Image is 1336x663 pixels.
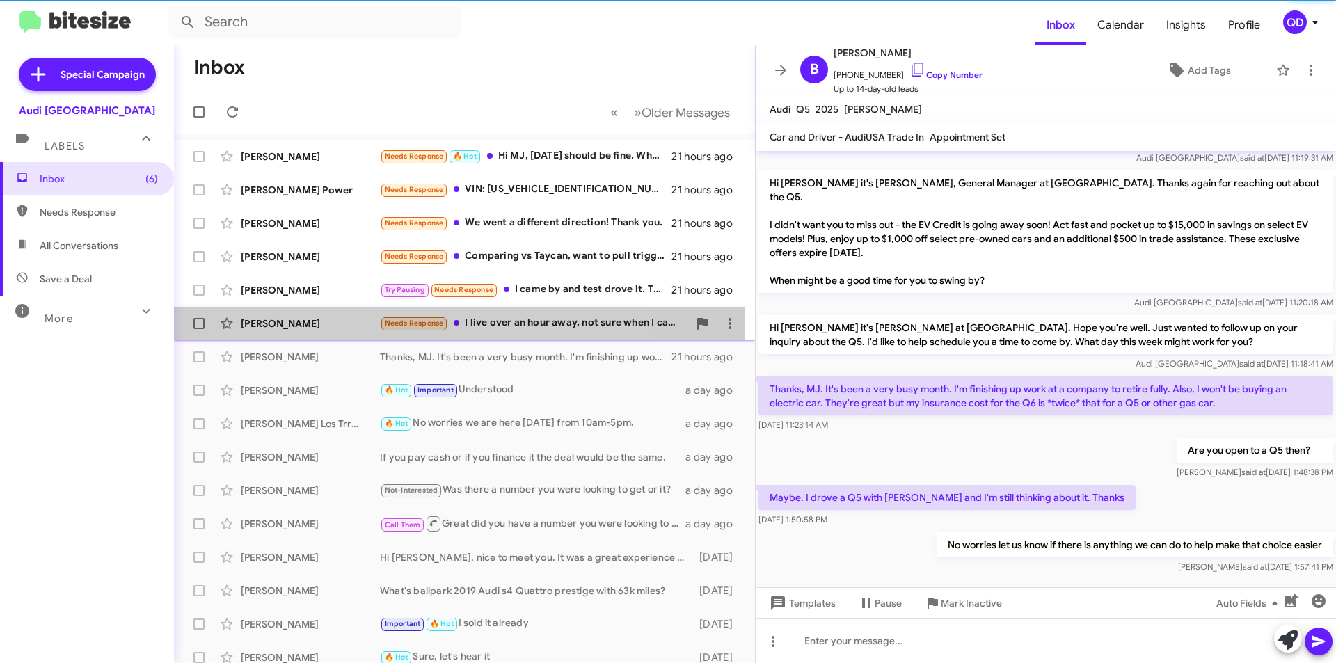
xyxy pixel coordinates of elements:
span: Needs Response [385,185,444,194]
span: All Conversations [40,239,118,253]
span: Inbox [1035,5,1086,45]
span: Labels [45,140,85,152]
div: [PERSON_NAME] [241,150,380,163]
span: 2025 [816,103,838,115]
span: Needs Response [40,205,158,219]
span: Auto Fields [1216,591,1283,616]
div: Great did you have a number you were looking to get for it? [380,515,685,532]
span: [PHONE_NUMBER] [834,61,983,82]
p: Hi [PERSON_NAME] it's [PERSON_NAME] at [GEOGRAPHIC_DATA]. Hope you're well. Just wanted to follow... [758,315,1333,354]
div: [PERSON_NAME] [241,484,380,497]
input: Search [168,6,461,39]
div: [PERSON_NAME] Los Trrenas [241,417,380,431]
span: said at [1238,297,1262,307]
span: Needs Response [385,319,444,328]
div: Thanks, MJ. It's been a very busy month. I'm finishing up work at a company to retire fully. Also... [380,350,671,364]
span: [DATE] 1:50:58 PM [758,514,827,525]
button: Mark Inactive [913,591,1013,616]
div: a day ago [685,383,744,397]
span: « [610,104,618,121]
nav: Page navigation example [603,98,738,127]
button: Auto Fields [1205,591,1294,616]
a: Special Campaign [19,58,156,91]
span: said at [1239,358,1264,369]
div: 21 hours ago [671,150,744,163]
div: [PERSON_NAME] [241,517,380,531]
span: [PERSON_NAME] [834,45,983,61]
a: Calendar [1086,5,1155,45]
span: said at [1240,152,1264,163]
span: Call Them [385,520,421,529]
div: I came by and test drove it. The salesman I drove with said there wasn't much negotiation on pric... [380,282,671,298]
span: [PERSON_NAME] [844,103,922,115]
span: said at [1243,561,1267,572]
div: 21 hours ago [671,283,744,297]
div: [PERSON_NAME] [241,584,380,598]
div: Hi MJ, [DATE] should be fine. What about 1pm? [380,148,671,164]
a: Profile [1217,5,1271,45]
div: 21 hours ago [671,250,744,264]
span: 🔥 Hot [453,152,477,161]
span: (6) [145,172,158,186]
span: said at [1241,467,1266,477]
div: [PERSON_NAME] [241,283,380,297]
span: 🔥 Hot [385,653,408,662]
div: [PERSON_NAME] [241,617,380,631]
span: Save a Deal [40,272,92,286]
span: B [810,58,819,81]
span: » [634,104,642,121]
span: Car and Driver - AudiUSA Trade In [770,131,924,143]
span: [DATE] 11:23:14 AM [758,420,828,430]
span: Special Campaign [61,67,145,81]
span: Audi [GEOGRAPHIC_DATA] [DATE] 11:20:18 AM [1134,297,1333,307]
span: Pause [875,591,902,616]
div: 21 hours ago [671,350,744,364]
span: 🔥 Hot [430,619,454,628]
span: Add Tags [1188,58,1231,83]
div: 21 hours ago [671,183,744,197]
span: Q5 [796,103,810,115]
span: 🔥 Hot [385,385,408,394]
div: [PERSON_NAME] [241,317,380,330]
div: We went a different direction! Thank you. [380,215,671,231]
a: Insights [1155,5,1217,45]
span: Inbox [40,172,158,186]
div: Audi [GEOGRAPHIC_DATA] [19,104,155,118]
div: I live over an hour away, not sure when I can make it your way [380,315,688,331]
button: Next [626,98,738,127]
div: I sold it already [380,616,692,632]
span: Needs Response [385,218,444,227]
div: Understood [380,382,685,398]
div: [DATE] [692,584,744,598]
span: Audi [770,103,790,115]
p: Thanks, MJ. It's been a very busy month. I'm finishing up work at a company to retire fully. Also... [758,376,1333,415]
span: Up to 14-day-old leads [834,82,983,96]
a: Copy Number [909,70,983,80]
span: Important [385,619,421,628]
span: Needs Response [385,252,444,261]
span: Important [417,385,454,394]
button: QD [1271,10,1321,34]
div: [DATE] [692,617,744,631]
p: No worries let us know if there is anything we can do to help make that choice easier [937,532,1333,557]
div: VIN: [US_VEHICLE_IDENTIFICATION_NUMBER] Audi code: AJ80FA59 What's going on with this one? I inqu... [380,182,671,198]
div: 21 hours ago [671,216,744,230]
button: Add Tags [1127,58,1269,83]
div: a day ago [685,450,744,464]
p: Are you open to a Q5 then? [1177,438,1333,463]
span: Appointment Set [930,131,1005,143]
div: Hi [PERSON_NAME], nice to meet you. It was a great experience and I owe [PERSON_NAME] a follow-up... [380,550,692,564]
p: Maybe. I drove a Q5 with [PERSON_NAME] and I'm still thinking about it. Thanks [758,485,1136,510]
div: [PERSON_NAME] [241,250,380,264]
div: Comparing vs Taycan, want to pull trigger on a lease before 9/30 [380,248,671,264]
span: Needs Response [434,285,493,294]
span: More [45,312,73,325]
span: Templates [767,591,836,616]
span: [PERSON_NAME] [DATE] 1:48:38 PM [1177,467,1333,477]
span: Mark Inactive [941,591,1002,616]
div: [DATE] [692,550,744,564]
div: QD [1283,10,1307,34]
